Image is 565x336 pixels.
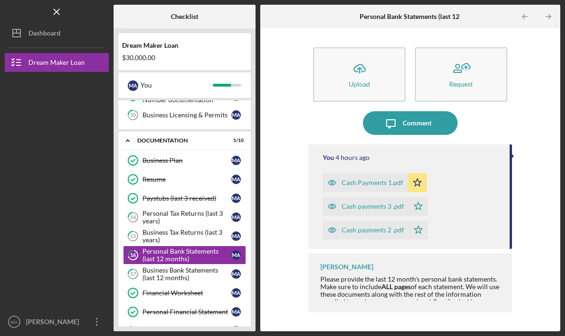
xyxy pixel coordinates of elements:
div: Dashboard [28,24,61,45]
div: M A [128,80,138,91]
b: Personal Bank Statements (last 12 months) [360,13,485,20]
a: ResumeMA [123,170,246,189]
div: [PERSON_NAME] [320,263,373,271]
div: M A [231,231,241,241]
tspan: 16 [130,252,136,258]
div: M A [231,212,241,222]
text: MA [11,319,18,325]
button: Upload [313,47,406,102]
strong: ALL [381,283,393,291]
div: Cash Payments 1.pdf [342,179,403,186]
a: 15Business Tax Returns (last 3 years)MA [123,227,246,246]
div: [PERSON_NAME] [24,312,85,334]
div: M A [231,288,241,298]
div: M A [231,250,241,260]
div: Financial Worksheet [142,289,231,297]
div: M A [231,110,241,120]
button: Cash payments 2 .pdf [323,221,428,239]
a: 10Business Licensing & PermitsMA [123,106,246,124]
a: Financial WorksheetMA [123,283,246,302]
tspan: 10 [130,112,136,118]
div: Comment [403,111,432,135]
div: M A [231,307,241,317]
div: M A [231,156,241,165]
div: M A [231,194,241,203]
button: Request [415,47,507,102]
div: Paystubs (last 3 received) [142,195,231,202]
div: Documentation [137,138,220,143]
div: Dream Maker Loan [28,53,85,74]
a: Paystubs (last 3 received)MA [123,189,246,208]
div: Upload [349,80,370,88]
button: Comment [363,111,458,135]
button: Dashboard [5,24,109,43]
time: 2025-10-07 18:48 [335,154,370,161]
a: Personal Financial StatementMA [123,302,246,321]
div: M A [231,175,241,184]
button: Dream Maker Loan [5,53,109,72]
div: Personal Financial Statement [142,308,231,316]
tspan: 15 [130,233,136,239]
div: Personal Bank Statements (last 12 months) [142,248,231,263]
tspan: 17 [130,271,136,277]
div: M A [231,326,241,336]
a: Business PlanMA [123,151,246,170]
b: Checklist [171,13,198,20]
button: MA[PERSON_NAME] [5,312,109,331]
div: Cash payments 3 .pdf [342,203,404,210]
div: Business Licensing & Permits [142,111,231,119]
div: M A [231,269,241,279]
div: Business Tax Returns (last 3 years) [142,229,231,244]
tspan: 14 [130,214,136,221]
a: 14Personal Tax Returns (last 3 years)MA [123,208,246,227]
div: Dream Maker Loan [122,42,247,49]
div: Business Bank Statements (last 12 months) [142,266,231,282]
div: You [323,154,334,161]
div: Please provide the last 12 month's personal bank statements. Make sure to include of each stateme... [320,275,503,313]
div: You [141,77,213,93]
div: Business Plan [142,157,231,164]
a: 17Business Bank Statements (last 12 months)MA [123,265,246,283]
strong: pages [394,283,411,291]
div: Cash payments 2 .pdf [342,226,404,234]
div: Resume [142,176,231,183]
button: Cash payments 3 .pdf [323,197,428,216]
div: 5 / 10 [227,138,244,143]
div: Request [449,80,473,88]
div: Personal Tax Returns (last 3 years) [142,210,231,225]
button: Cash Payments 1.pdf [323,173,427,192]
div: $30,000.00 [122,54,247,62]
a: 16Personal Bank Statements (last 12 months)MA [123,246,246,265]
